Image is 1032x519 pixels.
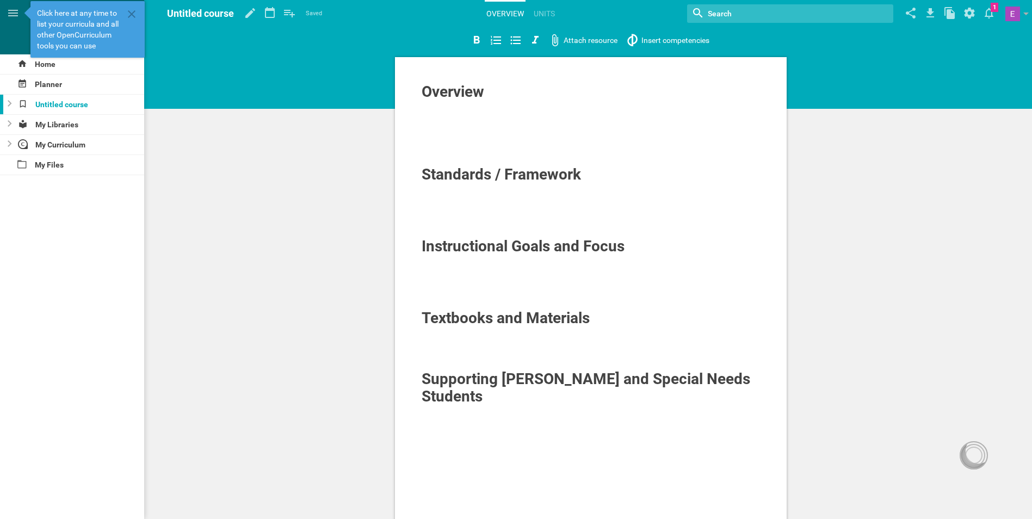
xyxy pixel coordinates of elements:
span: Click here at any time to list your curricula and all other OpenCurriculum tools you can use [37,8,123,51]
span: Untitled course [167,8,234,19]
div: My Curriculum [15,135,145,155]
div: Untitled course [15,95,145,114]
span: Instructional Goals and Focus [422,237,625,255]
span: Supporting [PERSON_NAME] and Special Needs Students [422,370,754,405]
div: My Libraries [15,115,145,134]
span: Attach resource [564,36,617,45]
span: Textbooks and Materials [422,309,590,327]
span: Standards / Framework [422,165,581,183]
span: Overview [422,83,484,101]
span: Insert competencies [641,36,709,45]
span: Saved [306,8,322,19]
input: Search [707,7,830,21]
a: Overview [485,2,526,26]
a: Units [532,2,557,26]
